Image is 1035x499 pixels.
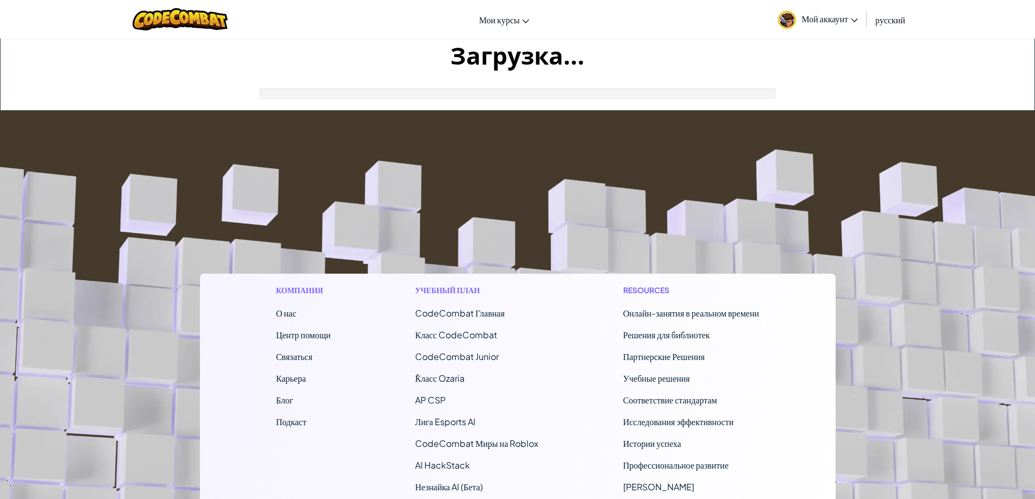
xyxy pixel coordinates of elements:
a: О нас [276,307,296,319]
span: Мои курсы [479,14,520,26]
img: CodeCombat logo [133,8,228,30]
span: Мой аккаунт [801,13,858,24]
a: [PERSON_NAME] [623,481,694,492]
a: Учебные решения [623,372,690,384]
a: AP CSP [415,394,446,406]
a: CodeCombat Миры на Roblox [415,438,538,449]
h1: Resources [623,285,759,296]
a: Подкаст [276,416,306,427]
h1: Загрузка... [1,39,1034,72]
a: AI HackStack [415,459,470,471]
a: CodeCombat Junior [415,351,499,362]
a: Исследования эффективности [623,416,734,427]
a: Профессиональное развитие [623,459,729,471]
a: Класс CodeCombat [415,329,497,340]
a: Решения для библиотек [623,329,710,340]
a: Онлайн-занятия в реальном времени [623,307,759,319]
h1: Учебный план [415,285,538,296]
a: Лига Esports AI [415,416,475,427]
a: Карьера [276,372,306,384]
span: русский [875,14,905,26]
img: avatar [778,11,796,29]
span: Связаться [276,351,312,362]
a: Соответствие стандартам [623,394,717,406]
a: Центр помощи [276,329,331,340]
a: Незнайка AI (Бета) [415,481,483,492]
span: CodeCombat Главная [415,307,505,319]
a: ٌКласс Ozaria [415,372,465,384]
a: Мой аккаунт [773,2,863,36]
a: Истории успеха [623,438,681,449]
h1: Компания [276,285,331,296]
a: Мои курсы [474,5,535,34]
a: русский [870,5,911,34]
a: Блог [276,394,293,406]
a: Партнерские Решения [623,351,705,362]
